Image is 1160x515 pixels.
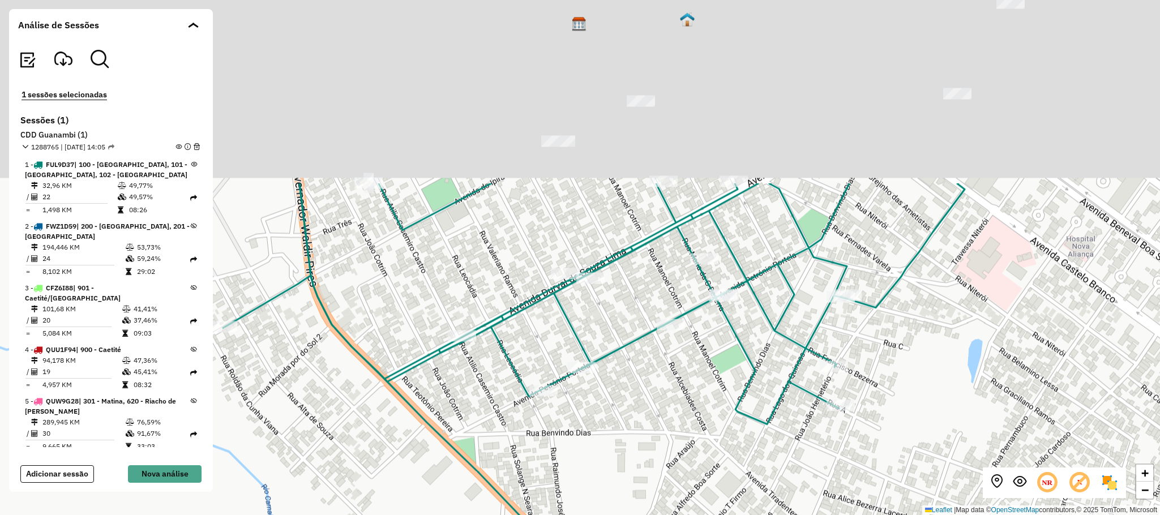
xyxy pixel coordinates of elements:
[126,443,131,450] i: Tempo total em rota
[31,306,38,312] i: Distância Total
[129,180,190,191] td: 49,77%
[42,417,125,428] td: 289,945 KM
[25,221,191,242] span: 2 -
[925,506,952,514] a: Leaflet
[54,50,72,70] button: Visualizar Romaneio Exportadas
[31,142,114,152] span: 1288765 | [DATE] 14:05
[122,317,131,324] i: % de utilização da cubagem
[18,50,36,70] button: Visualizar relatório de Roteirização Exportadas
[42,253,125,264] td: 24
[46,160,74,169] span: FUL9D37
[25,328,31,339] td: =
[25,428,31,439] td: /
[25,222,190,241] span: 200 - Palmas de Monte Alto, 201 - Mutãs
[118,194,126,200] i: % de utilização da cubagem
[1141,483,1149,497] span: −
[136,428,190,439] td: 91,67%
[1013,475,1026,491] button: Exibir sessão original
[31,368,38,375] i: Total de Atividades
[25,315,31,326] td: /
[136,441,190,452] td: 33:03
[20,130,202,140] h6: CDD Guanambi (1)
[126,244,134,251] i: % de utilização do peso
[190,195,197,201] i: Rota exportada
[46,222,76,230] span: FWZ1D59
[122,306,131,312] i: % de utilização do peso
[25,266,31,277] td: =
[18,88,110,101] button: 1 sessões selecionadas
[118,182,126,189] i: % de utilização do peso
[991,506,1039,514] a: OpenStreetMap
[133,366,190,377] td: 45,41%
[31,430,38,437] i: Total de Atividades
[25,204,31,216] td: =
[42,379,122,390] td: 4,957 KM
[129,204,190,216] td: 08:26
[25,191,31,203] td: /
[42,441,125,452] td: 9,665 KM
[122,330,128,337] i: Tempo total em rota
[122,368,131,375] i: % de utilização da cubagem
[126,419,134,426] i: % de utilização do peso
[46,345,76,354] span: QUU1F94
[42,204,117,216] td: 1,498 KM
[42,315,122,326] td: 20
[25,160,191,180] span: 1 -
[25,396,191,417] span: 5 -
[128,465,202,483] button: Nova análise
[31,244,38,251] i: Distância Total
[31,182,38,189] i: Distância Total
[954,506,956,514] span: |
[42,180,117,191] td: 32,96 KM
[31,419,38,426] i: Distância Total
[42,328,122,339] td: 5,084 KM
[46,284,73,292] span: CFZ6I88
[1136,482,1153,499] a: Zoom out
[1068,471,1091,495] span: Exibir rótulo
[1035,471,1059,495] span: Ocultar NR
[42,366,122,377] td: 19
[126,268,131,275] i: Tempo total em rota
[18,18,99,32] span: Análise de Sessões
[20,465,94,483] button: Adicionar sessão
[136,253,190,264] td: 59,24%
[190,370,197,376] i: Rota exportada
[46,397,79,405] span: QUW9G28
[133,328,190,339] td: 09:03
[31,357,38,364] i: Distância Total
[42,355,122,366] td: 94,178 KM
[133,355,190,366] td: 47,36%
[572,16,587,31] img: CDD Guanambi
[42,303,122,315] td: 101,68 KM
[25,284,121,302] span: 901 - Caetité/Alto Buenos Aires
[42,266,125,277] td: 8,102 KM
[1136,465,1153,482] a: Zoom in
[133,379,190,390] td: 08:32
[133,315,190,326] td: 37,46%
[31,255,38,262] i: Total de Atividades
[76,345,121,354] span: 900 - Caetité
[31,317,38,324] i: Total de Atividades
[42,242,125,253] td: 194,446 KM
[126,255,134,262] i: % de utilização da cubagem
[42,191,117,203] td: 22
[126,430,134,437] i: % de utilização da cubagem
[31,194,38,200] i: Total de Atividades
[20,115,202,126] h6: Sessões (1)
[136,266,190,277] td: 29:02
[25,441,31,452] td: =
[122,381,128,388] i: Tempo total em rota
[1141,466,1149,480] span: +
[136,242,190,253] td: 53,73%
[25,379,31,390] td: =
[25,160,187,179] span: 100 - Novo Horizonte, 101 - Por do Sol, 102 - Vomitamel
[25,397,176,415] span: 301 - Matina, 620 - Riacho de Santana
[1101,474,1119,492] img: Exibir/Ocultar setores
[25,366,31,377] td: /
[122,357,131,364] i: % de utilização do peso
[25,345,121,355] span: 4 -
[136,417,190,428] td: 76,59%
[25,253,31,264] td: /
[680,12,695,27] img: Guanambi FAD
[190,318,197,325] i: Rota exportada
